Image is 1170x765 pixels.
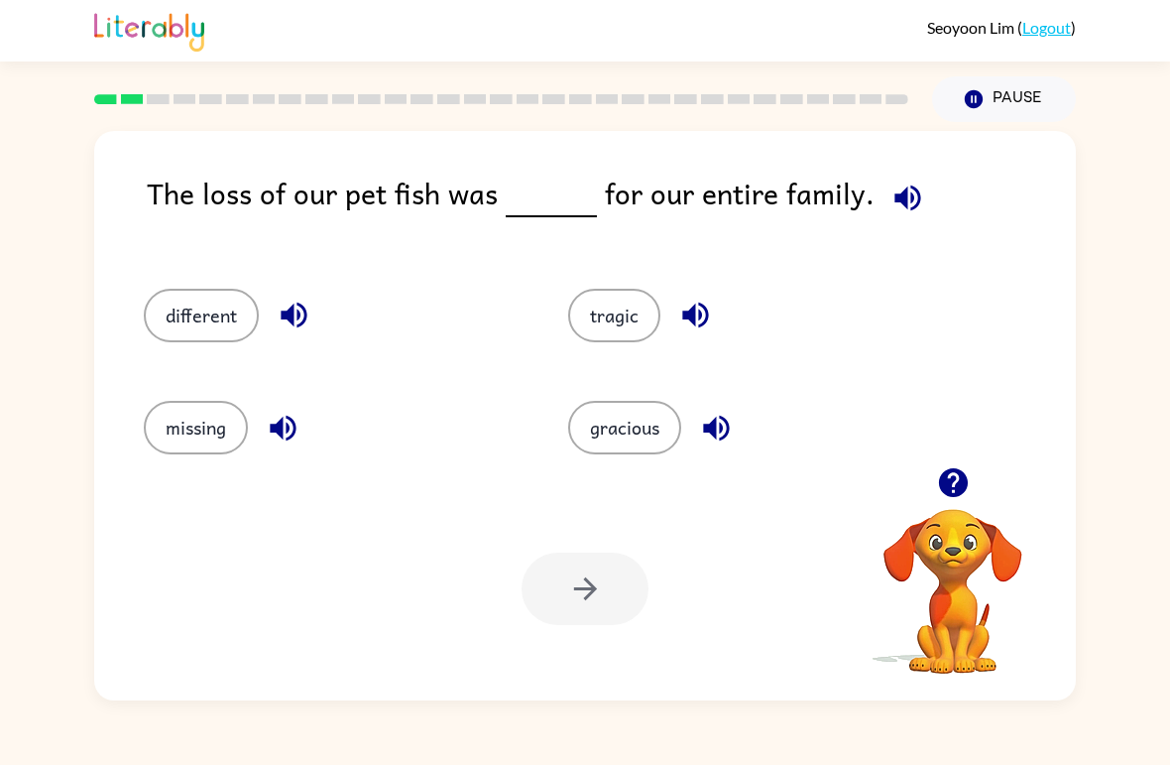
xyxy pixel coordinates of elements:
[927,18,1076,37] div: ( )
[568,289,660,342] button: tragic
[932,76,1076,122] button: Pause
[1022,18,1071,37] a: Logout
[568,401,681,454] button: gracious
[94,8,204,52] img: Literably
[927,18,1017,37] span: Seoyoon Lim
[854,478,1052,677] video: Your browser must support playing .mp4 files to use Literably. Please try using another browser.
[144,289,259,342] button: different
[147,171,1076,249] div: The loss of our pet fish was for our entire family.
[144,401,248,454] button: missing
